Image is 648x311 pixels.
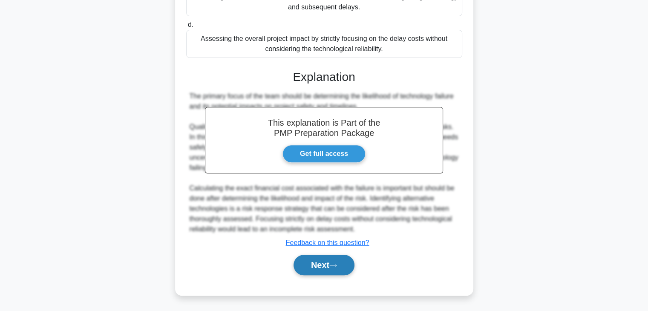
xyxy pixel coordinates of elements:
[286,239,369,246] a: Feedback on this question?
[186,30,462,58] div: Assessing the overall project impact by strictly focusing on the delay costs without considering ...
[191,70,457,84] h3: Explanation
[190,91,459,234] div: The primary focus of the team should be determining the likelihood of technology failure and its ...
[282,145,366,163] a: Get full access
[294,255,354,275] button: Next
[188,21,193,28] span: d.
